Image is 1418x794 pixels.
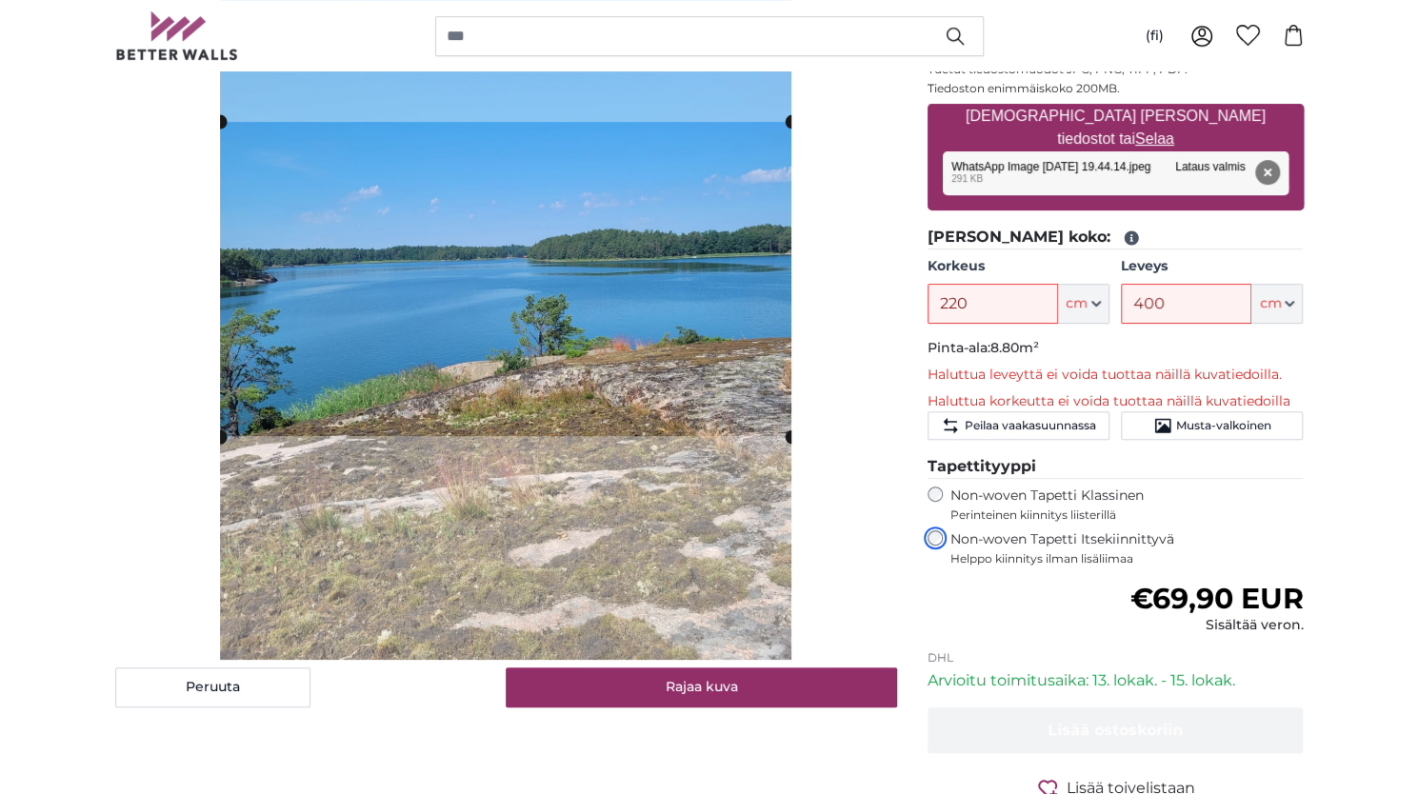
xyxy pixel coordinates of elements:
label: Leveys [1121,257,1303,276]
span: €69,90 EUR [1129,581,1303,616]
p: Haluttua korkeutta ei voida tuottaa näillä kuvatiedoilla [928,392,1304,411]
button: Peilaa vaakasuunnassa [928,411,1109,440]
div: Sisältää veron. [1129,616,1303,635]
label: [DEMOGRAPHIC_DATA] [PERSON_NAME] tiedostot tai [928,97,1304,158]
p: Tiedoston enimmäiskoko 200MB. [928,81,1304,96]
span: Lisää ostoskoriin [1048,721,1183,739]
label: Korkeus [928,257,1109,276]
p: Pinta-ala: [928,339,1304,358]
u: Selaa [1135,130,1174,147]
span: Helppo kiinnitys ilman lisäliimaa [950,551,1304,566]
span: cm [1259,294,1281,313]
button: Rajaa kuva [506,667,897,707]
span: 8.80m² [990,339,1039,356]
span: Peilaa vaakasuunnassa [964,418,1095,433]
legend: Tapettityyppi [928,455,1304,479]
button: Peruuta [115,667,310,707]
p: Arvioitu toimitusaika: 13. lokak. - 15. lokak. [928,669,1304,692]
button: Musta-valkoinen [1121,411,1303,440]
button: (fi) [1130,19,1179,53]
button: cm [1058,284,1109,324]
span: cm [1066,294,1088,313]
button: cm [1251,284,1303,324]
span: Perinteinen kiinnitys liisterillä [950,507,1304,523]
p: DHL [928,650,1304,665]
img: Betterwalls [115,11,239,60]
span: Musta-valkoinen [1176,418,1271,433]
legend: [PERSON_NAME] koko: [928,226,1304,249]
button: Lisää ostoskoriin [928,707,1304,753]
p: Haluttua leveyttä ei voida tuottaa näillä kuvatiedoilla. [928,366,1304,385]
label: Non-woven Tapetti Klassinen [950,486,1304,523]
label: Non-woven Tapetti Itsekiinnittyvä [950,530,1304,566]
